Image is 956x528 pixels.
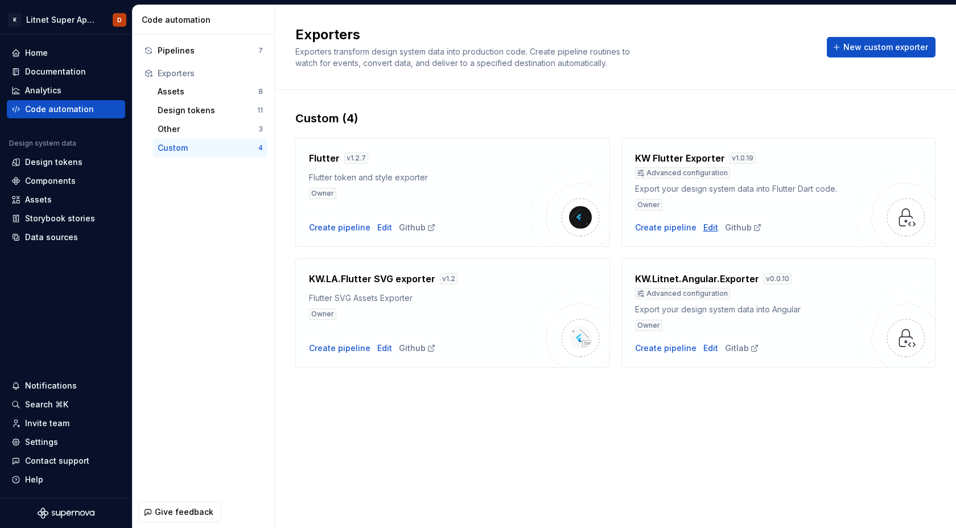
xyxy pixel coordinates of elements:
a: Gitlab [725,343,759,354]
button: Assets8 [153,82,267,101]
div: Contact support [25,455,89,467]
div: Invite team [25,418,69,429]
div: Flutter token and style exporter [309,172,530,183]
div: Export your design system data into Angular [635,304,856,315]
a: Edit [703,343,718,354]
a: Github [399,222,436,233]
div: Custom [158,142,258,154]
div: Owner [635,320,662,331]
div: Design tokens [158,105,257,116]
button: Create pipeline [309,222,370,233]
div: 11 [257,106,263,115]
a: Edit [703,222,718,233]
div: D [117,15,122,24]
a: Edit [377,222,392,233]
a: Design tokens [7,153,125,171]
button: Design tokens11 [153,101,267,119]
a: Home [7,44,125,62]
div: Exporters [158,68,263,79]
div: Github [725,222,762,233]
div: K [8,13,22,27]
div: v 1.2 [440,273,458,284]
h2: Exporters [295,26,813,44]
button: Contact support [7,452,125,470]
div: Code automation [142,14,270,26]
a: Invite team [7,414,125,432]
button: Pipelines7 [139,42,267,60]
a: Settings [7,433,125,451]
div: Design system data [9,139,76,148]
div: 3 [258,125,263,134]
div: Other [158,123,258,135]
div: Components [25,175,76,187]
div: Help [25,474,43,485]
div: Litnet Super App 2.0. [26,14,99,26]
span: New custom exporter [843,42,928,53]
span: Exporters transform design system data into production code. Create pipeline routines to watch fo... [295,47,632,68]
div: Assets [158,86,258,97]
div: Advanced configuration [635,288,730,299]
a: Github [399,343,436,354]
h4: KW.LA.Flutter SVG exporter [309,272,435,286]
button: Create pipeline [309,343,370,354]
div: Export your design system data into Flutter Dart code. [635,183,856,195]
button: Notifications [7,377,125,395]
button: KLitnet Super App 2.0.D [2,7,130,32]
a: Analytics [7,81,125,100]
div: v 1.2.7 [344,152,368,164]
div: Owner [635,199,662,211]
div: Search ⌘K [25,399,68,410]
button: Other3 [153,120,267,138]
div: Settings [25,436,58,448]
div: 8 [258,87,263,96]
button: Create pipeline [635,343,697,354]
div: v 0.0.10 [764,273,792,284]
div: Home [25,47,48,59]
h4: KW Flutter Exporter [635,151,725,165]
h4: Flutter [309,151,340,165]
div: 4 [258,143,263,152]
div: Owner [309,308,336,320]
h4: KW.Litnet.Angular.Exporter [635,272,759,286]
div: Pipelines [158,45,258,56]
div: Data sources [25,232,78,243]
a: Components [7,172,125,190]
div: Code automation [25,104,94,115]
div: Flutter SVG Assets Exporter [309,292,530,304]
span: Give feedback [155,506,213,518]
button: Custom4 [153,139,267,157]
button: Create pipeline [635,222,697,233]
a: Storybook stories [7,209,125,228]
a: Edit [377,343,392,354]
button: New custom exporter [827,37,936,57]
div: Notifications [25,380,77,391]
a: Assets [7,191,125,209]
a: Code automation [7,100,125,118]
a: Documentation [7,63,125,81]
div: Owner [309,188,336,199]
div: Analytics [25,85,61,96]
div: v 1.0.19 [730,152,756,164]
button: Help [7,471,125,489]
a: Data sources [7,228,125,246]
button: Give feedback [138,502,221,522]
svg: Supernova Logo [38,508,94,519]
div: Custom (4) [295,110,936,126]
